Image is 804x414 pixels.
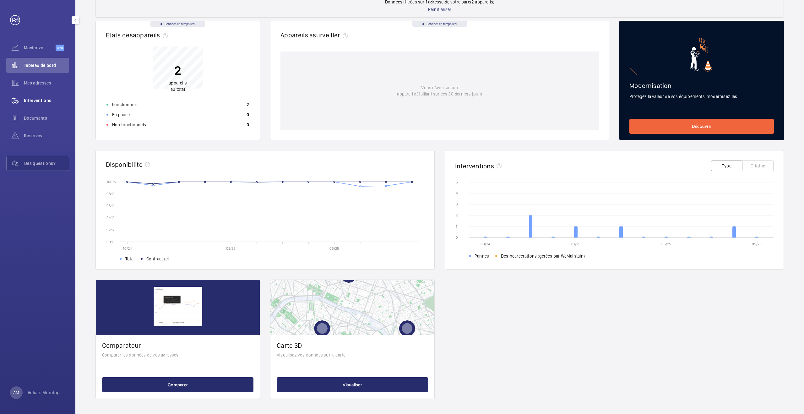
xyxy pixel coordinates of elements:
[102,341,253,349] h2: Comparateur
[146,256,169,262] span: Contractuel
[169,80,187,92] p: au total
[661,242,671,246] text: 05/25
[133,31,170,39] span: appareils
[24,62,69,68] span: Tableau de bord
[571,242,580,246] text: 01/25
[226,246,236,251] text: 02/25
[752,242,762,246] text: 09/25
[475,253,489,259] span: Pannes
[24,80,69,86] span: Mes adresses
[106,161,143,168] h2: Disponibilité
[24,45,56,51] span: Maximize
[24,115,69,121] span: Documents
[742,161,774,171] button: Origine
[169,63,187,78] p: 2
[501,253,585,259] span: Désincarcérations (gérées par WeMaintain)
[24,160,69,166] span: Des questions?
[397,84,482,97] p: Vous n'avez aucun appareil défaillant sur ces 30 derniers jours
[456,213,458,217] text: 2
[456,202,458,206] text: 3
[169,80,187,85] span: appareils
[629,93,774,100] p: Protégez la valeur de vos équipements, modernisez-les !
[24,133,69,139] span: Réserves
[277,377,428,392] button: Visualiser
[428,6,451,13] p: Réinitialiser
[247,122,249,128] p: 0
[106,192,114,196] text: 98 %
[247,101,249,108] p: 2
[456,180,458,184] text: 5
[412,21,467,27] div: Données en temps réel
[102,377,253,392] button: Comparer
[711,161,742,171] button: Type
[28,389,60,396] p: Achats Morning
[106,204,114,208] text: 96 %
[277,352,428,358] p: Visualisez vos données sur la carte
[106,215,114,220] text: 94 %
[629,82,774,90] h2: Modernisation
[56,45,64,51] span: Beta
[329,246,339,251] text: 06/25
[112,101,138,108] p: Fonctionnels
[455,162,494,170] h2: Interventions
[313,31,350,39] span: surveiller
[456,224,457,229] text: 1
[125,256,134,262] span: Total
[106,227,114,232] text: 92 %
[247,112,249,118] p: 0
[106,179,116,184] text: 100 %
[690,37,713,72] img: marketing-card.svg
[277,341,428,349] h2: Carte 3D
[280,31,350,39] h2: Appareils à
[456,191,458,195] text: 4
[24,97,69,104] span: Interventions
[13,389,19,396] p: AM
[481,242,490,246] text: 09/24
[106,31,170,39] h2: États des
[112,112,130,118] p: En pause
[629,119,774,134] a: Découvrir
[150,21,205,27] div: Données en temps réel
[123,246,132,251] text: 10/24
[106,239,114,244] text: 90 %
[112,122,146,128] p: Non fonctionnels
[102,352,253,358] p: Comparer les données de vos adresses
[456,235,458,240] text: 0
